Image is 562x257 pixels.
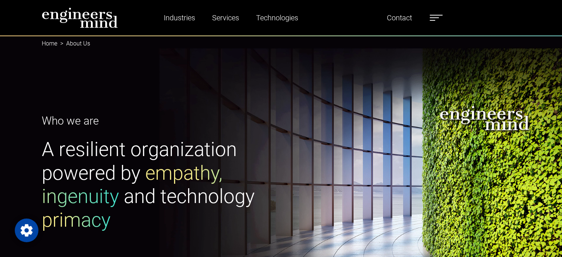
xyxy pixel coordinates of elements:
[161,9,198,26] a: Industries
[42,162,222,208] span: empathy, ingenuity
[42,209,110,231] span: primacy
[42,40,57,47] a: Home
[42,35,521,52] nav: breadcrumb
[57,39,90,48] li: About Us
[42,7,118,28] img: logo
[42,138,277,232] h1: A resilient organization powered by and technology
[384,9,415,26] a: Contact
[209,9,242,26] a: Services
[253,9,301,26] a: Technologies
[42,112,277,129] p: Who we are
